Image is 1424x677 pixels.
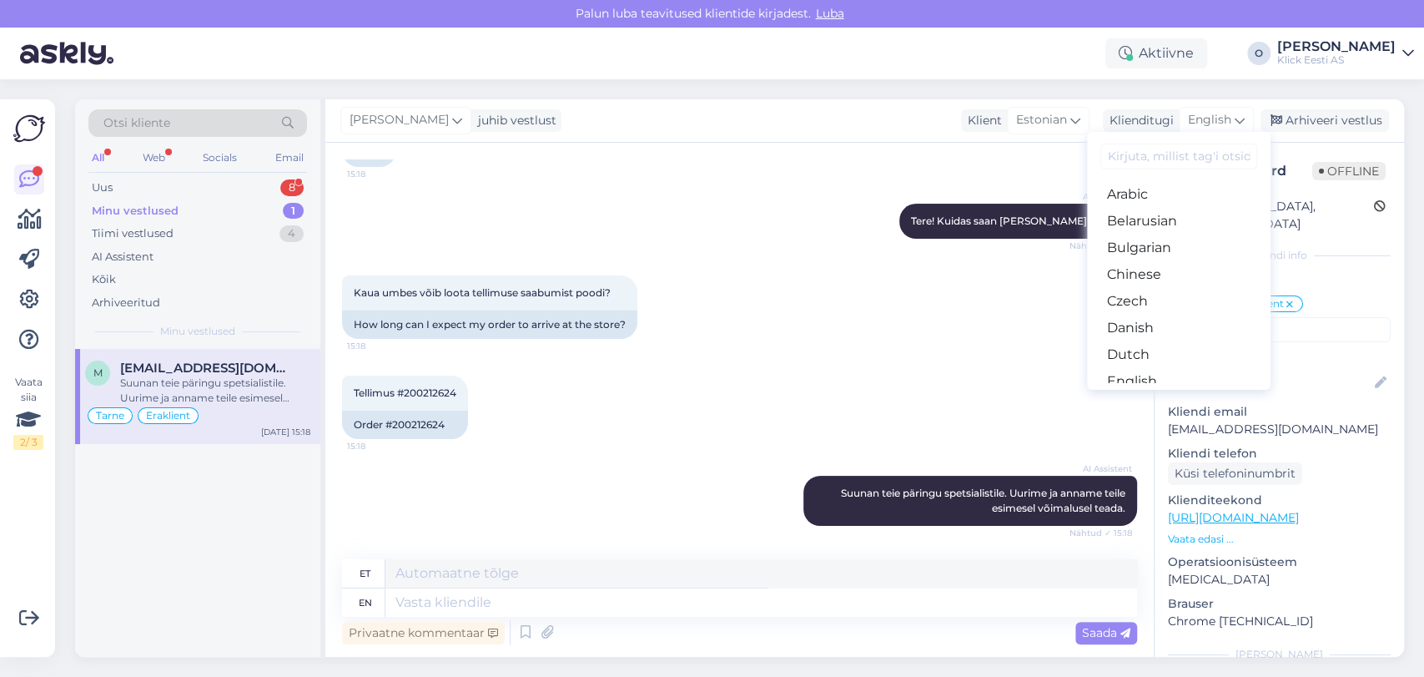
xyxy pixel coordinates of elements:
div: Minu vestlused [92,203,179,220]
span: AI Assistent [1069,462,1132,475]
span: m [93,366,103,379]
div: Socials [199,147,240,169]
p: Kliendi nimi [1168,349,1391,366]
span: Tere! Kuidas saan [PERSON_NAME] aidata? [911,215,1125,227]
span: Estonian [1016,111,1067,129]
a: English [1087,368,1271,395]
div: Tiimi vestlused [92,225,174,242]
div: Uus [92,179,113,196]
a: Czech [1087,288,1271,315]
p: Kliendi telefon [1168,445,1391,462]
p: Brauser [1168,595,1391,613]
span: AI Assistent [1069,190,1132,203]
span: Eraklient [146,411,190,421]
a: [URL][DOMAIN_NAME] [1168,510,1299,525]
span: 15:18 [347,440,410,452]
div: Web [139,147,169,169]
p: Chrome [TECHNICAL_ID] [1168,613,1391,630]
span: Tarne [96,411,124,421]
div: [DATE] 15:18 [261,426,310,438]
div: Arhiveeri vestlus [1260,109,1389,132]
span: Kaua umbes võib loota tellimuse saabumist poodi? [354,286,611,299]
span: 15:18 [347,340,410,352]
div: 1 [283,203,304,220]
div: Order #200212624 [342,411,468,439]
p: Operatsioonisüsteem [1168,553,1391,571]
div: O [1247,42,1271,65]
span: merlivandra@gmail.com [120,361,294,376]
div: [PERSON_NAME] [1277,40,1396,53]
p: [EMAIL_ADDRESS][DOMAIN_NAME] [1168,421,1391,438]
span: Luba [811,6,849,21]
a: Belarusian [1087,208,1271,235]
a: Arabic [1087,181,1271,208]
span: Tellimus #200212624 [354,386,456,399]
span: Minu vestlused [160,324,235,339]
div: 2 / 3 [13,435,43,450]
p: [MEDICAL_DATA] [1168,571,1391,589]
p: Klienditeekond [1168,492,1391,509]
input: Kirjuta, millist tag'i otsid [1100,144,1257,169]
span: Saada [1082,625,1130,640]
div: Klienditugi [1103,112,1174,129]
p: Kliendi tag'id [1168,273,1391,291]
a: Bulgarian [1087,235,1271,261]
div: [PERSON_NAME] [1168,647,1391,662]
div: Vaata siia [13,375,43,450]
input: Lisa nimi [1169,374,1371,392]
a: Chinese [1087,261,1271,288]
div: 8 [280,179,304,196]
p: Kliendi email [1168,403,1391,421]
div: et [360,559,370,588]
div: Kliendi info [1168,248,1391,263]
span: 15:18 [347,168,410,180]
div: How long can I expect my order to arrive at the store? [342,311,637,339]
p: Vaata edasi ... [1168,532,1391,547]
img: Askly Logo [13,113,45,144]
span: English [1188,111,1231,129]
div: en [359,589,372,617]
div: Arhiveeritud [92,295,160,311]
div: Klick Eesti AS [1277,53,1396,67]
div: Aktiivne [1105,38,1207,68]
a: [PERSON_NAME]Klick Eesti AS [1277,40,1414,67]
div: Privaatne kommentaar [342,622,505,644]
div: Email [272,147,307,169]
div: All [88,147,108,169]
span: Offline [1312,162,1386,180]
div: [GEOGRAPHIC_DATA], [GEOGRAPHIC_DATA] [1173,198,1374,233]
div: Kõik [92,271,116,288]
span: Suunan teie päringu spetsialistile. Uurime ja anname teile esimesel võimalusel teada. [841,487,1128,514]
div: juhib vestlust [471,112,556,129]
a: Dutch [1087,341,1271,368]
a: Danish [1087,315,1271,341]
div: Suunan teie päringu spetsialistile. Uurime ja anname teile esimesel võimalusel teada. [120,376,310,406]
span: Nähtud ✓ 15:18 [1069,240,1132,252]
span: Nähtud ✓ 15:18 [1069,527,1132,539]
div: AI Assistent [92,249,153,265]
div: Klient [961,112,1002,129]
span: Otsi kliente [103,114,170,132]
div: 4 [279,225,304,242]
div: Küsi telefoninumbrit [1168,462,1302,485]
span: [PERSON_NAME] [350,111,449,129]
input: Lisa tag [1168,317,1391,342]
